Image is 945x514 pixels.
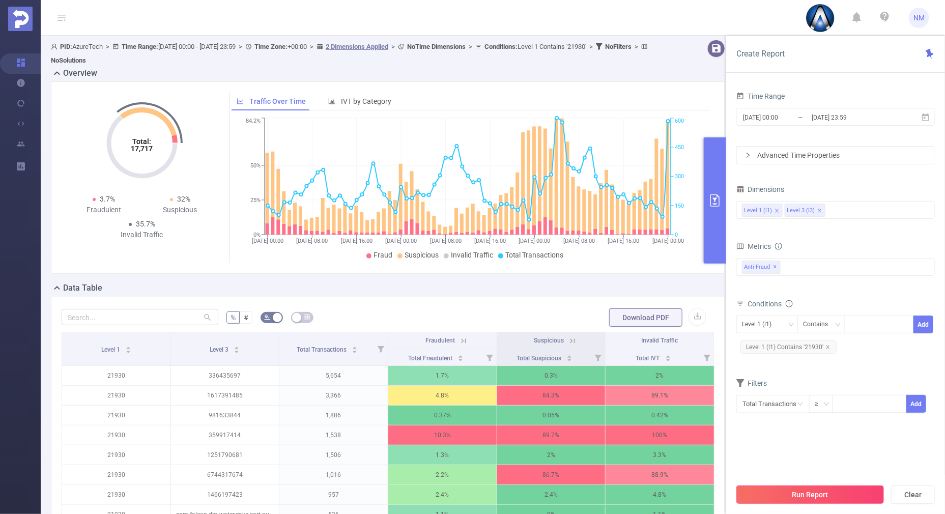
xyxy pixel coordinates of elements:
[125,349,131,352] i: icon: caret-down
[51,43,650,64] span: AzureTech [DATE] 00:00 - [DATE] 23:59 +00:00
[297,346,348,353] span: Total Transactions
[171,386,279,405] p: 1617391485
[736,49,785,59] span: Create Report
[237,98,244,105] i: icon: line-chart
[484,43,518,50] b: Conditions :
[606,366,714,385] p: 2%
[566,354,572,360] div: Sort
[279,425,388,445] p: 1,538
[519,238,550,244] tspan: [DATE] 00:00
[374,332,388,365] i: Filter menu
[296,238,328,244] tspan: [DATE] 08:00
[823,401,829,408] i: icon: down
[636,355,662,362] span: Total IVT
[279,465,388,484] p: 1,016
[497,406,606,425] p: 0.05%
[171,485,279,504] p: 1466197423
[101,346,122,353] span: Level 1
[388,425,497,445] p: 10.3%
[913,8,925,28] span: NM
[567,354,572,357] i: icon: caret-up
[891,486,935,504] button: Clear
[744,204,772,217] div: Level 1 (l1)
[425,337,455,344] span: Fraudulent
[786,300,793,307] i: icon: info-circle
[388,43,398,50] span: >
[742,316,779,333] div: Level 1 (l1)
[740,340,837,354] span: Level 1 (l1) Contains '21930'
[567,357,572,360] i: icon: caret-down
[279,386,388,405] p: 3,366
[774,261,778,273] span: ✕
[131,145,153,153] tspan: 17,717
[785,204,825,217] li: Level 3 (l3)
[608,238,639,244] tspan: [DATE] 16:00
[817,208,822,214] i: icon: close
[103,43,112,50] span: >
[252,238,283,244] tspan: [DATE] 00:00
[328,98,335,105] i: icon: bar-chart
[341,238,373,244] tspan: [DATE] 16:00
[352,345,358,351] div: Sort
[405,251,439,259] span: Suspicious
[388,445,497,465] p: 1.3%
[304,314,310,320] i: icon: table
[60,43,72,50] b: PID:
[497,485,606,504] p: 2.4%
[652,238,684,244] tspan: [DATE] 00:00
[675,144,684,151] tspan: 450
[171,465,279,484] p: 6744317674
[8,7,33,31] img: Protected Media
[62,425,170,445] p: 21930
[700,349,714,365] i: Filter menu
[63,67,97,79] h2: Overview
[66,205,142,215] div: Fraudulent
[609,308,682,327] button: Download PDF
[62,485,170,504] p: 21930
[136,220,155,228] span: 35.7%
[788,322,794,329] i: icon: down
[605,43,632,50] b: No Filters
[279,366,388,385] p: 5,654
[250,197,261,204] tspan: 25%
[104,230,180,240] div: Invalid Traffic
[497,425,606,445] p: 89.7%
[352,345,358,348] i: icon: caret-up
[133,137,152,146] tspan: Total:
[642,337,678,344] span: Invalid Traffic
[748,300,793,308] span: Conditions
[742,261,781,274] span: Anti-Fraud
[279,485,388,504] p: 957
[474,238,506,244] tspan: [DATE] 16:00
[307,43,317,50] span: >
[250,162,261,169] tspan: 50%
[775,243,782,250] i: icon: info-circle
[606,465,714,484] p: 88.9%
[913,316,933,333] button: Add
[279,445,388,465] p: 1,506
[458,357,464,360] i: icon: caret-down
[825,345,831,350] i: icon: close
[125,345,131,351] div: Sort
[430,238,462,244] tspan: [DATE] 08:00
[815,395,825,412] div: ≥
[606,425,714,445] p: 100%
[534,337,564,344] span: Suspicious
[591,349,605,365] i: Filter menu
[341,97,391,105] span: IVT by Category
[388,406,497,425] p: 0.37%
[451,251,493,259] span: Invalid Traffic
[388,366,497,385] p: 1.7%
[62,445,170,465] p: 21930
[482,349,497,365] i: Filter menu
[244,313,248,322] span: #
[171,406,279,425] p: 981633844
[803,316,835,333] div: Contains
[388,386,497,405] p: 4.8%
[374,251,392,259] span: Fraud
[62,386,170,405] p: 21930
[675,174,684,180] tspan: 300
[835,322,841,329] i: icon: down
[100,195,115,203] span: 3.7%
[246,118,261,125] tspan: 84.2%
